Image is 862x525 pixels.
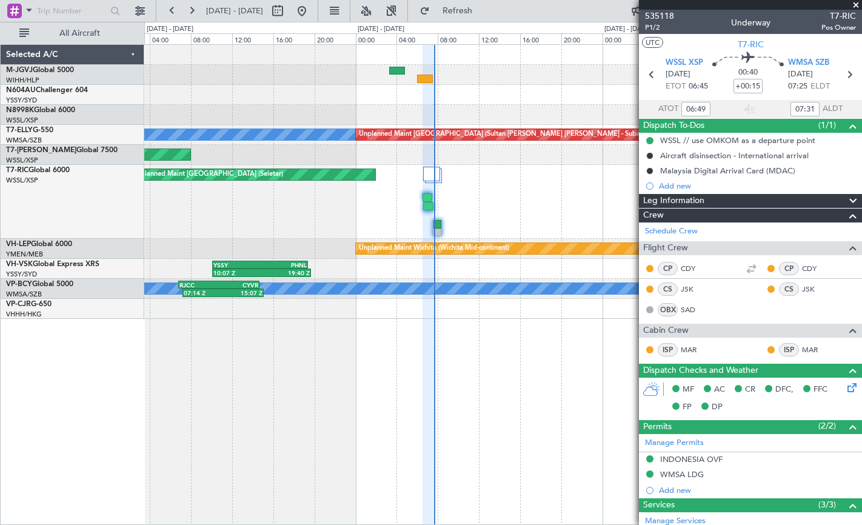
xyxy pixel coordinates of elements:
span: ATOT [658,103,678,115]
span: T7-RIC [738,38,764,51]
div: CS [779,283,799,296]
span: VP-CJR [6,301,31,308]
button: UTC [642,37,663,48]
div: 12:00 [232,33,273,44]
span: Flight Crew [643,241,688,255]
div: PHNL [260,261,307,269]
span: 00:40 [738,67,758,79]
div: 15:07 Z [223,289,262,296]
button: All Aircraft [13,24,132,43]
a: Schedule Crew [645,226,698,238]
div: CS [658,283,678,296]
a: WMSA/SZB [6,136,42,145]
div: WSSL // use OMKOM as a departure point [660,135,815,145]
a: VH-VSKGlobal Express XRS [6,261,99,268]
div: 19:40 Z [261,269,309,276]
span: Permits [643,420,672,434]
div: RJCC [179,281,219,289]
a: VHHH/HKG [6,310,42,319]
div: YSSY [213,261,260,269]
span: AC [714,384,725,396]
a: YSSY/SYD [6,270,37,279]
a: SAD [681,304,708,315]
div: 08:00 [191,33,232,44]
div: CYVR [219,281,258,289]
span: WMSA SZB [788,57,829,69]
a: CDY [681,263,708,274]
span: Dispatch Checks and Weather [643,364,758,378]
span: M-JGVJ [6,67,33,74]
a: N8998KGlobal 6000 [6,107,75,114]
a: T7-RICGlobal 6000 [6,167,70,174]
a: JSK [802,284,829,295]
span: N8998K [6,107,34,114]
input: Trip Number [37,2,107,20]
a: VP-BCYGlobal 5000 [6,281,73,288]
div: [DATE] - [DATE] [147,24,193,35]
a: CDY [802,263,829,274]
span: CR [745,384,755,396]
span: Cabin Crew [643,324,689,338]
a: YMEN/MEB [6,250,43,259]
div: Unplanned Maint Wichita (Wichita Mid-continent) [359,239,509,258]
div: INDONESIA OVF [660,454,723,464]
a: N604AUChallenger 604 [6,87,88,94]
div: 07:14 Z [184,289,223,296]
div: Add new [659,181,856,191]
a: WSSL/XSP [6,156,38,165]
span: [DATE] - [DATE] [206,5,263,16]
span: MF [683,384,694,396]
span: [DATE] [788,69,813,81]
span: [DATE] [666,69,690,81]
span: Dispatch To-Dos [643,119,704,133]
div: 16:00 [520,33,561,44]
span: Leg Information [643,194,704,208]
a: WIHH/HLP [6,76,39,85]
span: ELDT [810,81,830,93]
span: VP-BCY [6,281,32,288]
span: T7-[PERSON_NAME] [6,147,76,154]
span: 07:25 [788,81,807,93]
a: VH-LEPGlobal 6000 [6,241,72,248]
span: DP [712,401,723,413]
a: WMSA/SZB [6,290,42,299]
span: 535118 [645,10,674,22]
a: YSSY/SYD [6,96,37,105]
div: 16:00 [273,33,315,44]
span: FFC [814,384,827,396]
a: T7-ELLYG-550 [6,127,53,134]
span: DFC, [775,384,794,396]
a: MAR [681,344,708,355]
div: OBX [658,303,678,316]
span: ALDT [823,103,843,115]
span: VH-LEP [6,241,31,248]
a: WSSL/XSP [6,176,38,185]
span: Services [643,498,675,512]
span: ETOT [666,81,686,93]
span: T7-RIC [821,10,856,22]
a: M-JGVJGlobal 5000 [6,67,74,74]
span: N604AU [6,87,36,94]
div: ISP [658,343,678,356]
span: All Aircraft [32,29,128,38]
div: 00:00 [603,33,644,44]
button: Refresh [414,1,487,21]
span: (2/2) [818,420,836,432]
span: VH-VSK [6,261,33,268]
div: 08:00 [438,33,479,44]
div: Malaysia Digital Arrival Card (MDAC) [660,166,795,176]
div: Unplanned Maint [GEOGRAPHIC_DATA] (Seletar) [132,166,283,184]
span: (3/3) [818,498,836,511]
a: JSK [681,284,708,295]
div: 20:00 [315,33,356,44]
span: T7-ELLY [6,127,33,134]
span: FP [683,401,692,413]
div: [DATE] - [DATE] [358,24,404,35]
input: --:-- [790,102,820,116]
span: Pos Owner [821,22,856,33]
div: 00:00 [356,33,397,44]
span: WSSL XSP [666,57,703,69]
a: VP-CJRG-650 [6,301,52,308]
span: P1/2 [645,22,674,33]
div: 12:00 [479,33,520,44]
